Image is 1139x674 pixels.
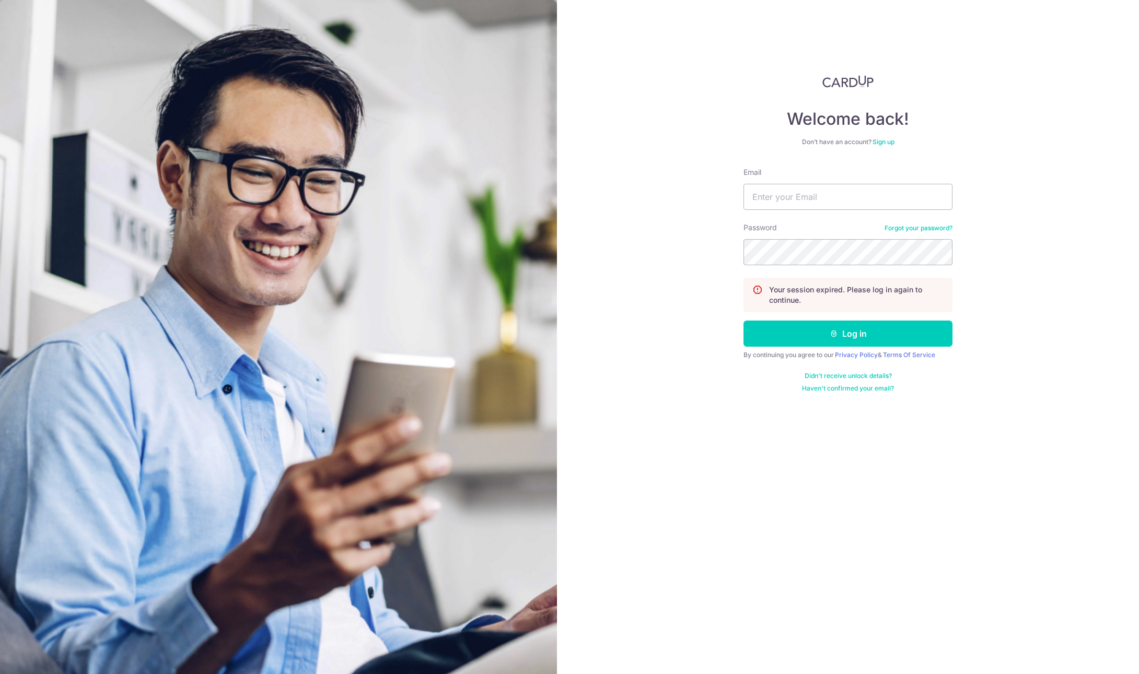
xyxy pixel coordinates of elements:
label: Password [743,222,777,233]
p: Your session expired. Please log in again to continue. [769,285,944,305]
button: Log in [743,321,952,347]
h4: Welcome back! [743,109,952,129]
a: Forgot your password? [885,224,952,232]
img: CardUp Logo [822,75,874,88]
label: Email [743,167,761,178]
a: Terms Of Service [883,351,935,359]
a: Privacy Policy [835,351,878,359]
a: Sign up [873,138,894,146]
input: Enter your Email [743,184,952,210]
div: Don’t have an account? [743,138,952,146]
div: By continuing you agree to our & [743,351,952,359]
a: Didn't receive unlock details? [805,372,892,380]
a: Haven't confirmed your email? [802,384,894,393]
